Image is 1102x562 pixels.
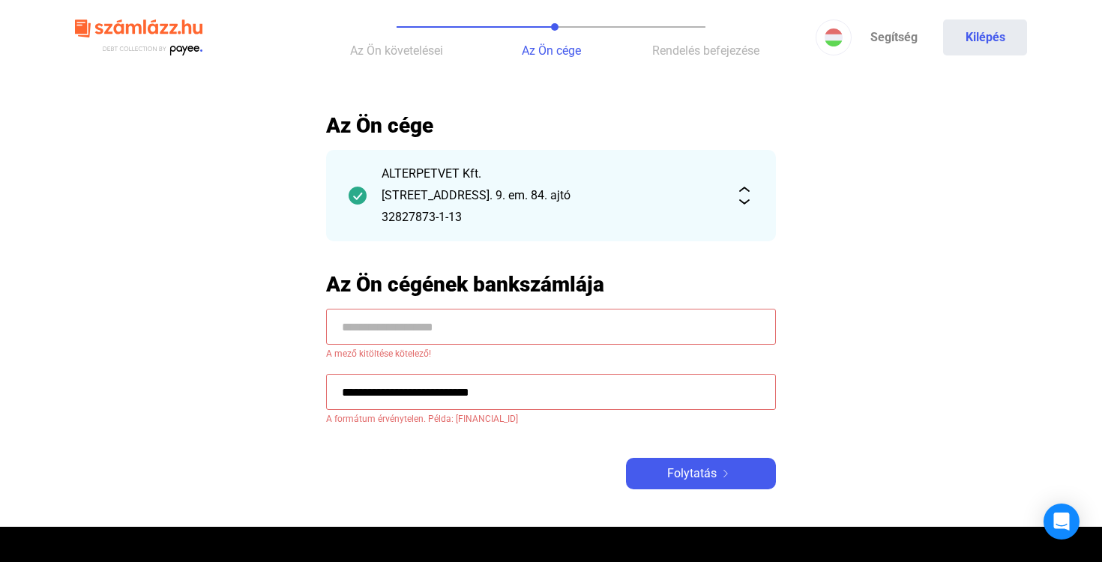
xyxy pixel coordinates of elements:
img: expand [735,187,753,205]
span: A formátum érvénytelen. Példa: [FINANCIAL_ID] [326,410,776,428]
div: [STREET_ADDRESS]. 9. em. 84. ajtó [382,187,720,205]
img: HU [825,28,843,46]
div: Open Intercom Messenger [1044,504,1080,540]
h2: Az Ön cégének bankszámlája [326,271,776,297]
a: Segítség [852,19,936,55]
span: Az Ön cége [522,43,581,58]
img: arrow-right-white [717,470,735,477]
button: HU [816,19,852,55]
span: A mező kitöltése kötelező! [326,345,776,363]
button: Folytatásarrow-right-white [626,458,776,489]
div: ALTERPETVET Kft. [382,165,720,183]
h2: Az Ön cége [326,112,776,139]
span: Folytatás [667,465,717,483]
img: checkmark-darker-green-circle [349,187,367,205]
span: Az Ön követelései [350,43,443,58]
img: szamlazzhu-logo [75,13,202,62]
div: 32827873-1-13 [382,208,720,226]
button: Kilépés [943,19,1027,55]
span: Rendelés befejezése [652,43,759,58]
